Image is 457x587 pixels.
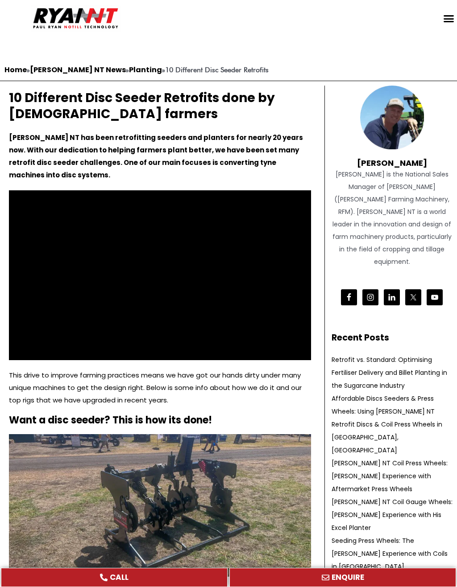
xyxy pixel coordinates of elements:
strong: 10 Different Disc Seeder Retrofits [165,66,269,74]
a: [PERSON_NAME] NT Coil Press Wheels: [PERSON_NAME] Experience with Aftermarket Press Wheels [332,459,448,493]
span: ENQUIRE [332,574,364,581]
nav: Recent Posts [332,353,453,586]
a: Planting [129,65,162,75]
h4: [PERSON_NAME] [332,149,453,168]
a: ENQUIRE [229,568,456,587]
a: [PERSON_NAME] NT Coil Gauge Wheels: [PERSON_NAME] Experience with His Excel Planter [332,497,453,532]
h2: 10 Different Disc Seeder Retrofits done by [DEMOGRAPHIC_DATA] farmers [9,90,311,123]
img: Disc Seeder - RYAN NT Double Tynes to Disc [9,434,311,577]
h2: Want a disc seeder? This is how its done! [9,415,311,425]
a: [PERSON_NAME] NT News [30,65,126,75]
span: » » » [4,66,269,74]
a: Seeding Press Wheels: The [PERSON_NAME] Experience with Coils in [GEOGRAPHIC_DATA], [GEOGRAPHIC_D... [332,536,448,584]
a: Home [4,65,27,75]
img: Ryan NT logo [31,4,120,32]
h2: Recent Posts [332,332,453,345]
div: Menu Toggle [440,10,457,27]
a: Affordable Discs Seeders & Press Wheels: Using [PERSON_NAME] NT Retrofit Discs & Coil Press Wheel... [332,394,442,455]
p: This drive to improve farming practices means we have got our hands dirty under many unique machi... [9,369,311,406]
strong: [PERSON_NAME] NT has been retrofitting seeders and planters for nearly 20 years now. With our ded... [9,133,303,180]
a: Retrofit vs. Standard: Optimising Fertiliser Delivery and Billet Planting in the Sugarcane Industry [332,355,447,390]
div: [PERSON_NAME] is the National Sales Manager of [PERSON_NAME] ([PERSON_NAME] Farming Machinery, RF... [332,168,453,268]
span: CALL [110,574,129,581]
a: CALL [1,568,228,587]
